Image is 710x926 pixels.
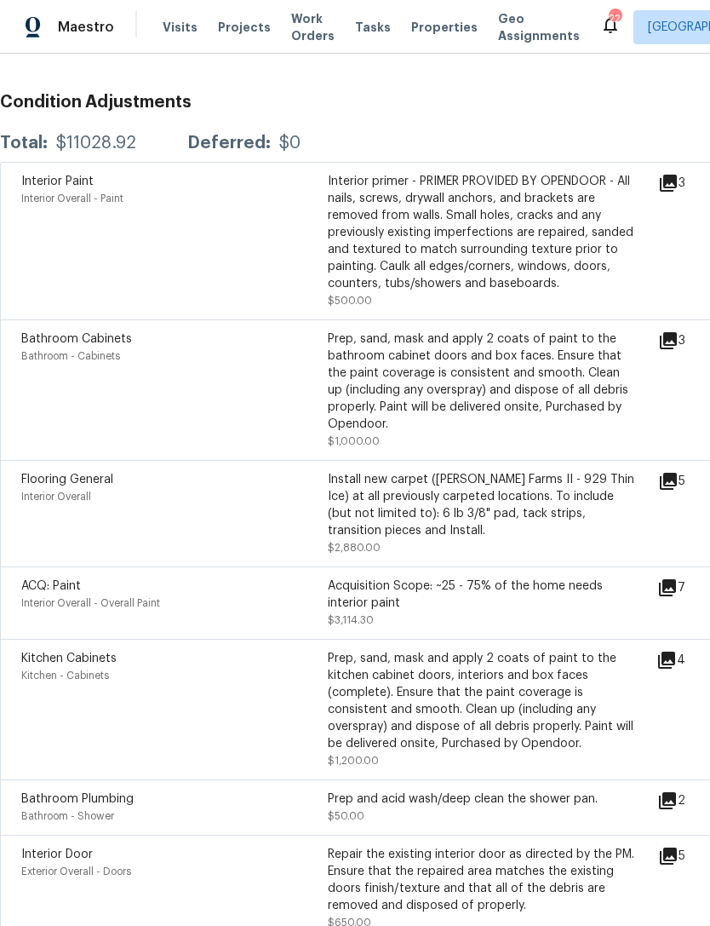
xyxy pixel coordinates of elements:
[328,173,634,292] div: Interior primer - PRIMER PROVIDED BY OPENDOOR - All nails, screws, drywall anchors, and brackets ...
[21,580,81,592] span: ACQ: Paint
[411,19,478,36] span: Properties
[279,135,301,152] div: $0
[328,846,634,914] div: Repair the existing interior door as directed by the PM. Ensure that the repaired area matches th...
[328,296,372,306] span: $500.00
[328,650,634,752] div: Prep, sand, mask and apply 2 coats of paint to the kitchen cabinet doors, interiors and box faces...
[328,756,379,766] span: $1,200.00
[56,135,136,152] div: $11028.92
[328,811,364,821] span: $50.00
[187,135,271,152] div: Deferred:
[21,492,91,502] span: Interior Overall
[21,193,123,204] span: Interior Overall - Paint
[21,175,94,187] span: Interior Paint
[328,791,634,808] div: Prep and acid wash/deep clean the shower pan.
[21,351,120,361] span: Bathroom - Cabinets
[328,543,381,553] span: $2,880.00
[291,10,335,44] span: Work Orders
[21,474,113,486] span: Flooring General
[21,598,160,608] span: Interior Overall - Overall Paint
[163,19,198,36] span: Visits
[21,653,117,664] span: Kitchen Cabinets
[21,333,132,345] span: Bathroom Cabinets
[328,471,634,539] div: Install new carpet ([PERSON_NAME] Farms II - 929 Thin Ice) at all previously carpeted locations. ...
[498,10,580,44] span: Geo Assignments
[21,848,93,860] span: Interior Door
[58,19,114,36] span: Maestro
[328,578,634,612] div: Acquisition Scope: ~25 - 75% of the home needs interior paint
[21,793,134,805] span: Bathroom Plumbing
[328,615,374,625] span: $3,114.30
[21,866,131,877] span: Exterior Overall - Doors
[218,19,271,36] span: Projects
[328,436,380,446] span: $1,000.00
[355,21,391,33] span: Tasks
[609,10,621,27] div: 22
[21,670,109,681] span: Kitchen - Cabinets
[328,331,634,433] div: Prep, sand, mask and apply 2 coats of paint to the bathroom cabinet doors and box faces. Ensure t...
[21,811,114,821] span: Bathroom - Shower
